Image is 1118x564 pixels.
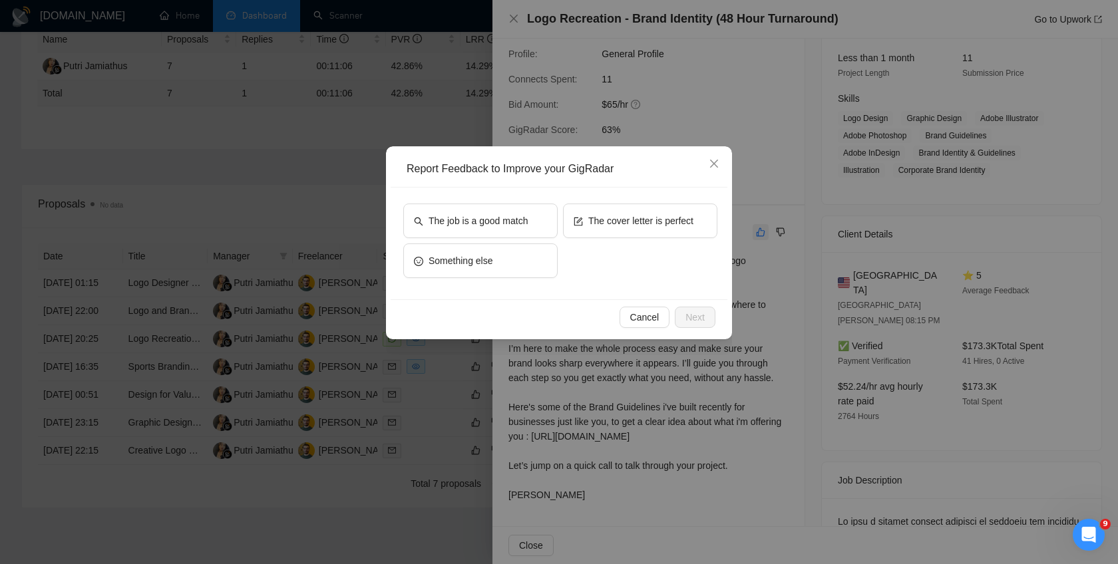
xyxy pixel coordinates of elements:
span: form [574,215,583,225]
span: Something else [429,253,493,268]
span: close [709,158,719,169]
span: smile [414,255,423,265]
button: Next [675,307,715,328]
button: formThe cover letter is perfect [563,204,717,238]
button: Cancel [620,307,670,328]
span: search [414,215,423,225]
button: searchThe job is a good match [403,204,558,238]
span: The job is a good match [429,213,528,228]
span: 9 [1100,519,1111,529]
div: Report Feedback to Improve your GigRadar [407,162,721,176]
button: Close [696,146,732,182]
iframe: Intercom live chat [1073,519,1105,551]
span: The cover letter is perfect [588,213,693,228]
span: Cancel [630,310,659,325]
button: smileSomething else [403,243,558,278]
